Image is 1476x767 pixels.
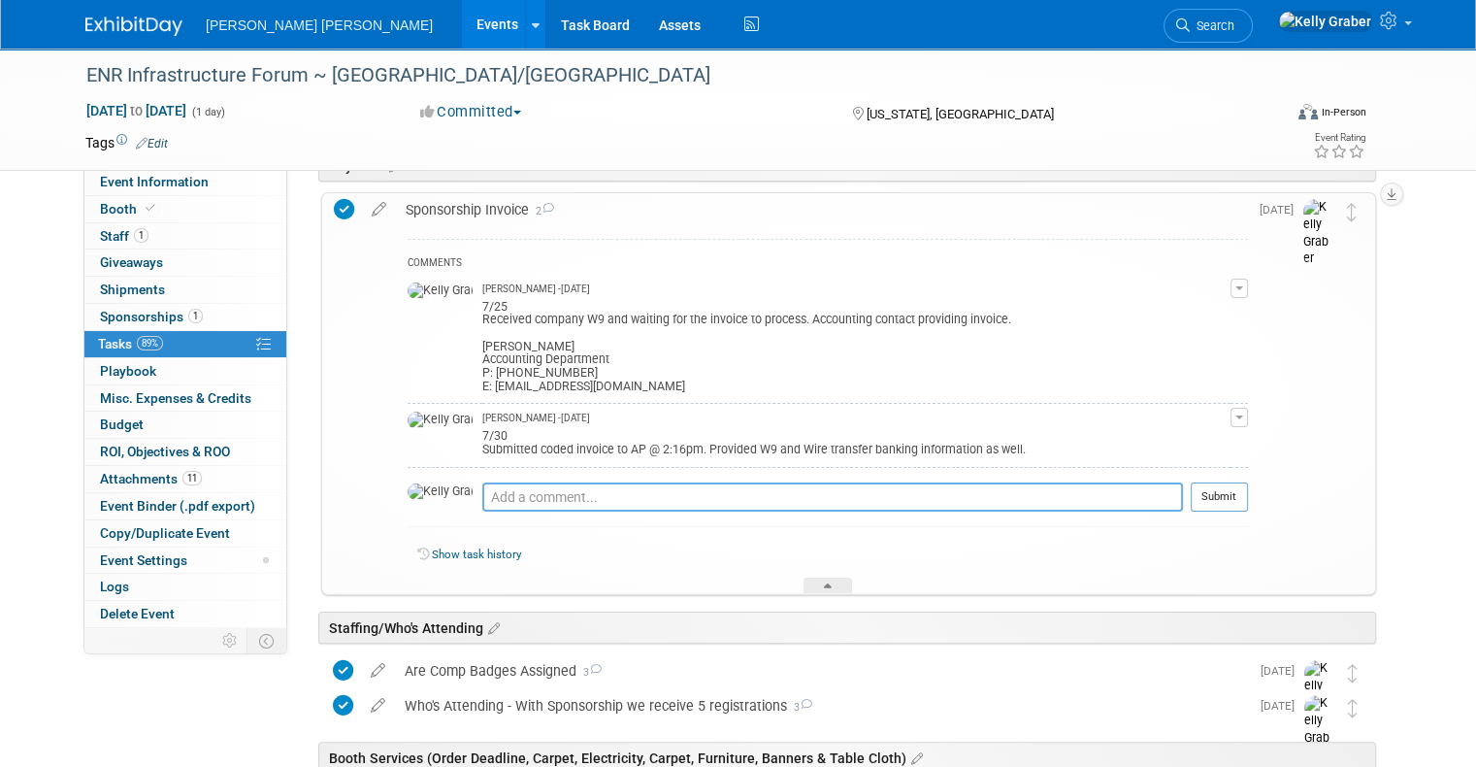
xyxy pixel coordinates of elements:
[84,304,286,330] a: Sponsorships1
[1164,9,1253,43] a: Search
[85,102,187,119] span: [DATE] [DATE]
[576,666,602,679] span: 3
[100,363,156,379] span: Playbook
[396,193,1248,226] div: Sponsorship Invoice
[134,228,148,243] span: 1
[213,628,247,653] td: Personalize Event Tab Strip
[482,425,1230,456] div: 7/30 Submitted coded invoice to AP @ 2:16pm. Provided W9 and Wire transfer banking information as...
[408,412,473,429] img: Kelly Graber
[84,277,286,303] a: Shipments
[100,309,203,324] span: Sponsorships
[85,17,182,36] img: ExhibitDay
[1321,105,1366,119] div: In-Person
[100,471,202,486] span: Attachments
[482,296,1230,393] div: 7/25 Received company W9 and waiting for the invoice to process. Accounting contact providing inv...
[84,385,286,412] a: Misc. Expenses & Credits
[906,748,923,767] a: Edit sections
[127,103,146,118] span: to
[100,282,165,297] span: Shipments
[84,250,286,276] a: Giveaways
[100,417,144,432] span: Budget
[84,548,286,574] a: Event Settings
[84,196,286,222] a: Booth
[1261,699,1304,713] span: [DATE]
[408,254,1248,275] div: COMMENTS
[1278,11,1372,32] img: Kelly Graber
[100,579,129,594] span: Logs
[190,106,225,118] span: (1 day)
[1304,695,1333,764] img: Kelly Graber
[384,155,401,175] a: Edit sections
[408,283,473,300] img: Kelly Graber
[100,444,230,459] span: ROI, Objectives & ROO
[482,412,590,425] span: [PERSON_NAME] - [DATE]
[1348,664,1358,683] i: Move task
[1347,203,1357,221] i: Move task
[413,102,529,122] button: Committed
[137,336,163,350] span: 89%
[361,697,395,715] a: edit
[362,201,396,218] a: edit
[80,58,1258,93] div: ENR Infrastructure Forum ~ [GEOGRAPHIC_DATA]/[GEOGRAPHIC_DATA]
[1304,660,1333,729] img: Kelly Graber
[136,137,168,150] a: Edit
[100,498,255,514] span: Event Binder (.pdf export)
[84,412,286,438] a: Budget
[188,309,203,323] span: 1
[84,574,286,600] a: Logs
[1313,133,1365,143] div: Event Rating
[318,612,1376,644] div: Staffing/Who's Attending
[100,525,230,541] span: Copy/Duplicate Event
[84,493,286,519] a: Event Binder (.pdf export)
[84,601,286,627] a: Delete Event
[182,471,202,485] span: 11
[395,654,1249,687] div: Are Comp Badges Assigned
[1177,101,1366,130] div: Event Format
[84,439,286,465] a: ROI, Objectives & ROO
[1298,104,1318,119] img: Format-Inperson.png
[1348,699,1358,717] i: Move task
[1190,18,1234,33] span: Search
[100,254,163,270] span: Giveaways
[98,336,163,351] span: Tasks
[529,205,554,217] span: 2
[263,557,269,563] span: Modified Layout
[395,689,1249,722] div: Who's Attending - With Sponsorship we receive 5 registrations
[84,466,286,492] a: Attachments11
[84,520,286,547] a: Copy/Duplicate Event
[787,701,812,714] span: 3
[100,606,175,621] span: Delete Event
[100,390,251,406] span: Misc. Expenses & Credits
[100,552,187,568] span: Event Settings
[361,662,395,680] a: edit
[100,228,148,244] span: Staff
[85,133,168,152] td: Tags
[1261,664,1304,678] span: [DATE]
[1260,203,1303,217] span: [DATE]
[100,174,209,189] span: Event Information
[867,107,1054,121] span: [US_STATE], [GEOGRAPHIC_DATA]
[247,628,287,653] td: Toggle Event Tabs
[483,617,500,637] a: Edit sections
[432,548,521,561] a: Show task history
[408,484,473,501] img: Kelly Graber
[100,201,159,217] span: Booth
[84,223,286,250] a: Staff1
[1303,199,1332,268] img: Kelly Graber
[84,331,286,357] a: Tasks89%
[84,169,286,195] a: Event Information
[206,17,433,33] span: [PERSON_NAME] [PERSON_NAME]
[146,203,155,214] i: Booth reservation complete
[84,358,286,384] a: Playbook
[1191,483,1248,512] button: Submit
[482,283,590,296] span: [PERSON_NAME] - [DATE]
